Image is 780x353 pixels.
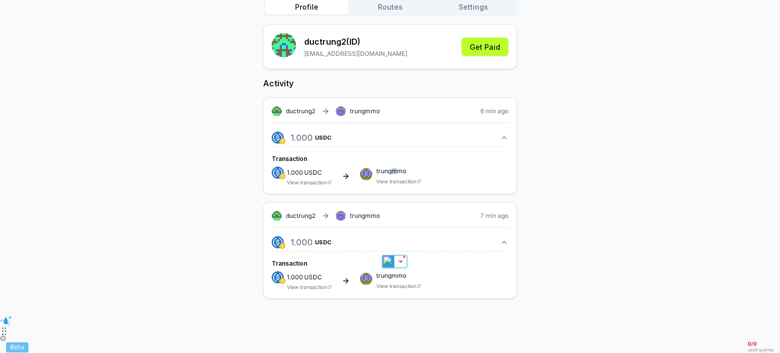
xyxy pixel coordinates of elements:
[279,278,285,284] img: logo.png
[480,107,508,115] span: 6 min ago
[462,38,508,56] button: Get Paid
[279,138,285,144] img: logo.png
[287,179,327,185] a: View transaction
[272,260,307,267] span: Transaction
[376,273,421,279] span: trungmmo
[304,274,322,280] span: USDC
[287,284,327,290] a: View transaction
[286,212,315,220] span: ductrung2
[287,273,303,281] span: 1.000
[287,169,303,176] span: 1.000
[272,236,284,248] img: logo.png
[748,341,774,348] span: 0 / 0
[376,178,416,184] a: View transaction
[272,167,284,179] img: logo.png
[304,36,407,48] p: ductrung2 (ID)
[272,155,307,163] span: Transaction
[6,342,28,352] div: Beta
[748,348,774,353] span: used queries
[315,239,332,245] span: USDC
[272,234,508,251] button: 1.000USDC
[304,50,407,58] p: [EMAIL_ADDRESS][DOMAIN_NAME]
[315,135,332,141] span: USDC
[286,107,315,115] span: ductrung2
[480,212,508,220] span: 7 min ago
[279,243,285,249] img: logo.png
[376,168,421,174] span: trungmmo
[350,107,380,115] span: trungmmo
[272,271,284,283] img: logo.png
[263,77,517,89] h2: Activity
[350,212,380,220] span: trungmmo
[279,173,285,179] img: logo.png
[272,251,508,290] div: 1.000USDC
[376,283,416,289] a: View transaction
[272,146,508,185] div: 1.000USDC
[272,132,284,144] img: logo.png
[304,170,322,176] span: USDC
[272,129,508,146] button: 1.000USDC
